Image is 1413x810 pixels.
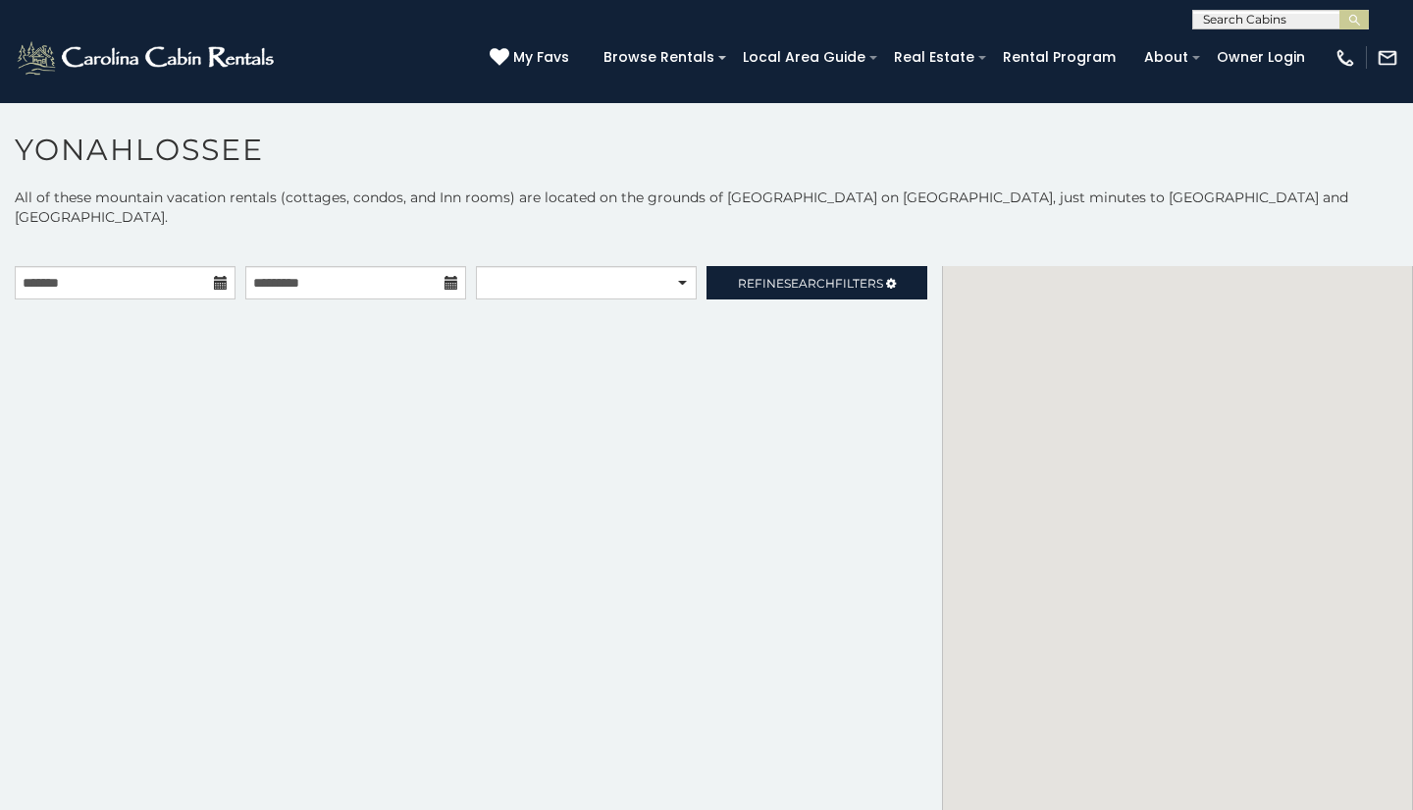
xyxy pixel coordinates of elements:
[1334,47,1356,69] img: phone-regular-white.png
[884,42,984,73] a: Real Estate
[490,47,574,69] a: My Favs
[993,42,1125,73] a: Rental Program
[513,47,569,68] span: My Favs
[738,276,883,291] span: Refine Filters
[706,266,927,299] a: RefineSearchFilters
[733,42,875,73] a: Local Area Guide
[1134,42,1198,73] a: About
[15,38,280,78] img: White-1-2.png
[784,276,835,291] span: Search
[1377,47,1398,69] img: mail-regular-white.png
[1207,42,1315,73] a: Owner Login
[594,42,724,73] a: Browse Rentals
